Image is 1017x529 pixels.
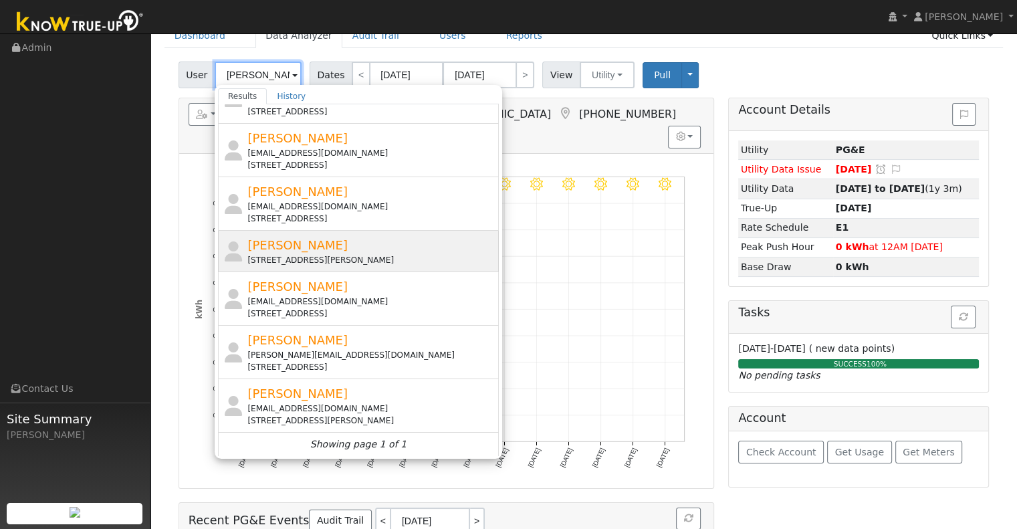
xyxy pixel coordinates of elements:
a: Map [558,107,572,120]
text: [DATE] [590,447,606,468]
div: [STREET_ADDRESS][PERSON_NAME] [247,254,495,266]
td: True-Up [738,199,833,218]
i: 9/12 - Clear [562,177,575,190]
div: [EMAIL_ADDRESS][DOMAIN_NAME] [247,403,495,415]
button: Issue History [952,103,976,126]
text: 0.9 [213,199,222,207]
text: 0.5 [213,305,222,312]
text: [DATE] [558,447,574,468]
a: Users [429,23,476,48]
div: [STREET_ADDRESS] [247,361,495,373]
text: [DATE] [494,447,510,468]
div: [STREET_ADDRESS] [247,106,495,118]
span: (1y 3m) [836,183,962,194]
button: Get Meters [895,441,963,463]
img: retrieve [70,507,80,518]
div: [STREET_ADDRESS][PERSON_NAME] [247,415,495,427]
a: Reports [496,23,552,48]
strong: [DATE] [836,203,872,213]
span: Site Summary [7,410,143,428]
td: Rate Schedule [738,218,833,237]
i: 9/13 - Clear [594,177,607,190]
span: Get Meters [903,447,955,457]
span: [PHONE_NUMBER] [579,108,676,120]
strong: ID: 16961402, authorized: 06/06/25 [836,144,865,155]
div: [STREET_ADDRESS] [247,213,495,225]
span: [PERSON_NAME] [247,280,348,294]
text: 0.4 [213,332,222,339]
div: SUCCESS [735,359,985,370]
span: [PERSON_NAME] [247,333,348,347]
span: [DATE]-[DATE] [738,343,805,354]
div: [STREET_ADDRESS] [247,159,495,171]
text: 0.3 [213,358,222,366]
div: [PERSON_NAME] [7,428,143,442]
text: [DATE] [655,447,671,468]
div: [PERSON_NAME][EMAIL_ADDRESS][DOMAIN_NAME] [247,349,495,361]
text: 0.6 [213,279,222,286]
a: < [352,62,370,88]
strong: C [836,222,849,233]
i: Edit Issue [890,165,902,174]
div: [STREET_ADDRESS] [247,308,495,320]
span: [PERSON_NAME] [247,185,348,199]
text: [DATE] [526,447,542,468]
span: Utility Data Issue [741,164,821,175]
span: Pull [654,70,671,80]
button: Get Usage [827,441,892,463]
i: 9/11 - MostlyClear [530,177,543,190]
a: Results [218,88,267,104]
span: User [179,62,215,88]
span: Get Usage [835,447,884,457]
td: at 12AM [DATE] [833,237,979,257]
button: Check Account [738,441,824,463]
h5: Account Details [738,103,979,117]
i: 9/14 - Clear [627,177,639,190]
text: 0.2 [213,385,222,392]
a: History [267,88,316,104]
strong: [DATE] to [DATE] [836,183,925,194]
a: Dashboard [164,23,236,48]
i: Showing page 1 of 1 [310,437,407,451]
text: 0.8 [213,226,222,233]
text: 0.1 [213,411,222,419]
button: Utility [580,62,635,88]
span: [DATE] [836,164,872,175]
div: [EMAIL_ADDRESS][DOMAIN_NAME] [247,147,495,159]
span: [PERSON_NAME] [247,131,348,145]
a: Audit Trail [342,23,409,48]
img: Know True-Up [10,7,150,37]
text: [DATE] [623,447,638,468]
h5: Tasks [738,306,979,320]
a: Data Analyzer [255,23,342,48]
span: [PERSON_NAME] [247,387,348,401]
td: Utility [738,140,833,160]
button: Refresh [951,306,976,328]
span: 100% [867,360,887,368]
span: [PERSON_NAME] [925,11,1003,22]
text: 0.7 [213,252,222,259]
td: Base Draw [738,257,833,277]
td: Utility Data [738,179,833,199]
text: kWh [194,300,203,319]
span: [PERSON_NAME] [247,238,348,252]
td: Peak Push Hour [738,237,833,257]
span: Dates [310,62,352,88]
i: 9/10 - MostlyClear [498,177,511,190]
strong: 0 kWh [836,261,869,272]
span: View [542,62,580,88]
i: No pending tasks [738,370,820,381]
span: ( new data points) [809,343,895,354]
input: Select a User [215,62,302,88]
i: 9/15 - Clear [659,177,671,190]
strong: 0 kWh [836,241,869,252]
button: Pull [643,62,682,88]
div: [EMAIL_ADDRESS][DOMAIN_NAME] [247,201,495,213]
span: Check Account [746,447,816,457]
a: Quick Links [921,23,1003,48]
div: [EMAIL_ADDRESS][DOMAIN_NAME] [247,296,495,308]
a: Snooze this issue [875,164,887,175]
a: > [516,62,534,88]
h5: Account [738,411,786,425]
